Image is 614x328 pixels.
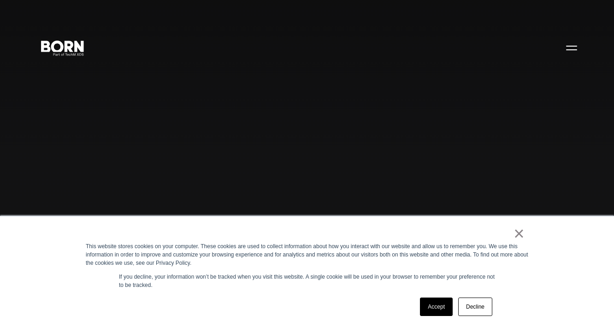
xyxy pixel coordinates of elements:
[514,229,525,238] a: ×
[86,242,528,267] div: This website stores cookies on your computer. These cookies are used to collect information about...
[561,38,583,57] button: Open
[420,298,453,316] a: Accept
[119,273,495,289] p: If you decline, your information won’t be tracked when you visit this website. A single cookie wi...
[458,298,492,316] a: Decline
